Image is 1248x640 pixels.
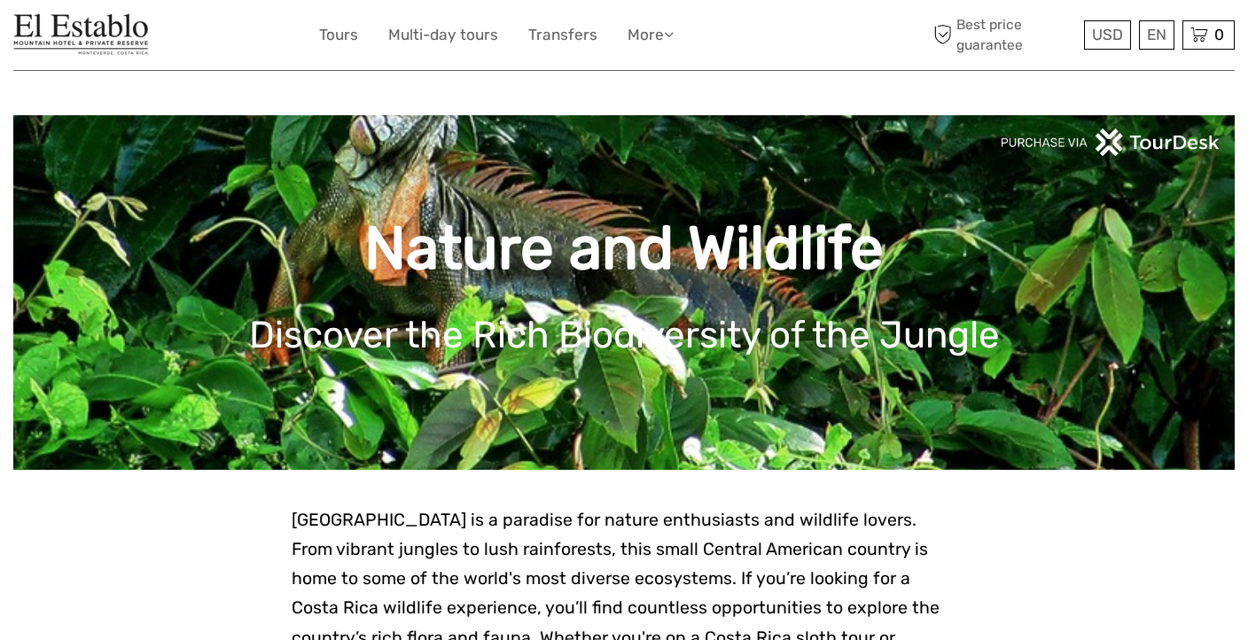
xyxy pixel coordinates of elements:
[930,15,1080,54] span: Best price guarantee
[319,22,358,48] a: Tours
[528,22,597,48] a: Transfers
[628,22,674,48] a: More
[1139,20,1174,50] div: EN
[1000,129,1221,156] img: PurchaseViaTourDeskwhite.png
[1092,26,1123,43] span: USD
[1212,26,1227,43] span: 0
[13,13,150,57] img: El Establo Mountain Hotel
[388,22,498,48] a: Multi-day tours
[40,213,1208,285] h1: Nature and Wildlife
[40,313,1208,357] h1: Discover the Rich Biodiversity of the Jungle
